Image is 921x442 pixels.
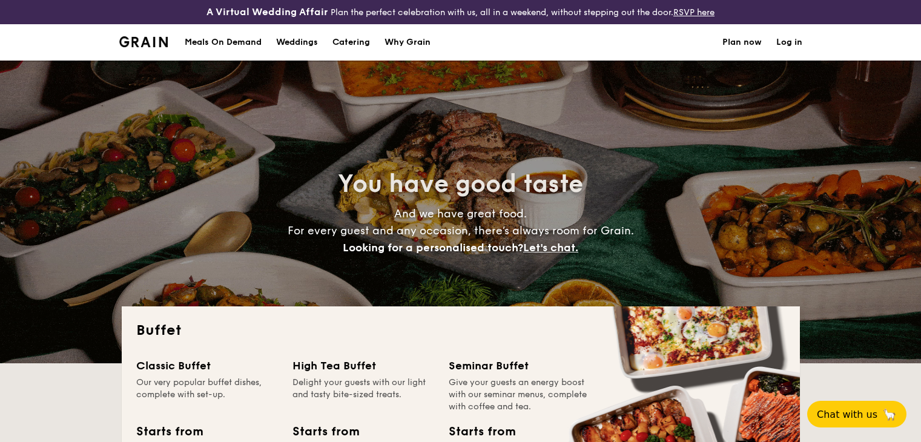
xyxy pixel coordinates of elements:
[269,24,325,61] a: Weddings
[136,423,202,441] div: Starts from
[449,423,515,441] div: Starts from
[206,5,328,19] h4: A Virtual Wedding Affair
[292,377,434,413] div: Delight your guests with our light and tasty bite-sized treats.
[136,377,278,413] div: Our very popular buffet dishes, complete with set-up.
[325,24,377,61] a: Catering
[449,377,590,413] div: Give your guests an energy boost with our seminar menus, complete with coffee and tea.
[332,24,370,61] h1: Catering
[154,5,768,19] div: Plan the perfect celebration with us, all in a weekend, without stepping out the door.
[119,36,168,47] a: Logotype
[136,357,278,374] div: Classic Buffet
[185,24,262,61] div: Meals On Demand
[882,407,897,421] span: 🦙
[288,207,634,254] span: And we have great food. For every guest and any occasion, there’s always room for Grain.
[807,401,906,427] button: Chat with us🦙
[449,357,590,374] div: Seminar Buffet
[377,24,438,61] a: Why Grain
[343,241,523,254] span: Looking for a personalised touch?
[136,321,785,340] h2: Buffet
[119,36,168,47] img: Grain
[276,24,318,61] div: Weddings
[177,24,269,61] a: Meals On Demand
[385,24,431,61] div: Why Grain
[292,357,434,374] div: High Tea Buffet
[817,409,877,420] span: Chat with us
[292,423,358,441] div: Starts from
[722,24,762,61] a: Plan now
[523,241,578,254] span: Let's chat.
[776,24,802,61] a: Log in
[338,170,583,199] span: You have good taste
[673,7,715,18] a: RSVP here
